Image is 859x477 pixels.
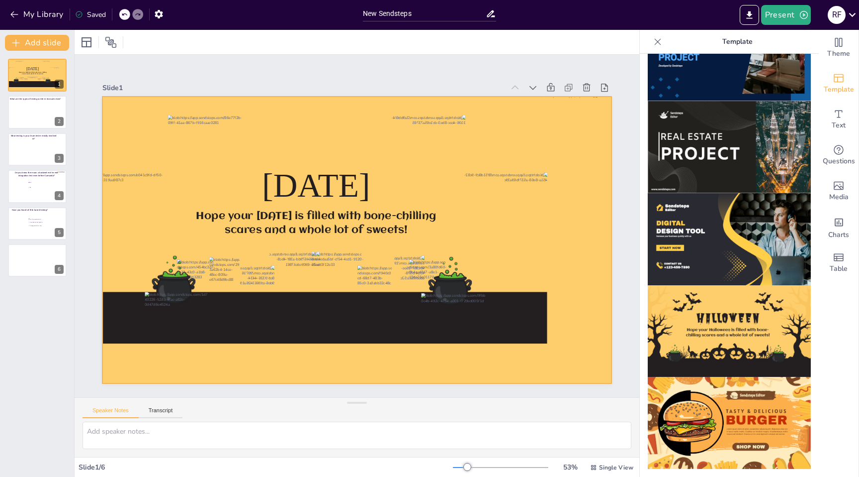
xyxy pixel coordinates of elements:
[79,34,94,50] div: Layout
[819,209,859,245] div: Add charts and graphs
[829,192,849,203] span: Media
[19,72,47,75] span: Hope your [DATE] is filled with bone-chilling scares and a whole lot of sweets!
[830,263,848,274] span: Table
[761,5,811,25] button: Present
[55,265,64,274] div: 6
[8,207,67,240] div: 5
[648,377,811,469] img: thumb-14.png
[648,193,811,285] img: thumb-12.png
[7,6,68,22] button: My Library
[819,245,859,281] div: Add a table
[819,137,859,173] div: Get real-time input from your audience
[823,156,855,167] span: Questions
[30,225,57,226] span: Hearing for the first time
[55,80,64,89] div: 1
[8,59,67,92] div: 1
[666,30,809,54] p: Template
[75,10,106,19] div: Saved
[8,96,67,128] div: 2
[819,102,859,137] div: Add text boxes
[15,171,58,177] span: Do you know there was a backend end to end integration test even before Camunda?
[819,66,859,102] div: Add ready made slides
[139,407,183,418] button: Transcript
[11,134,57,140] span: What testing is your team tester mostly involved in?
[828,6,846,24] div: R F
[819,30,859,66] div: Change the overall theme
[30,218,57,220] span: Yes, I have worked on it
[30,187,57,188] span: No
[824,84,854,95] span: Template
[8,244,67,277] div: 6
[648,101,811,193] img: thumb-11.png
[740,5,759,25] button: Export to PowerPoint
[8,133,67,166] div: 3
[55,154,64,163] div: 3
[83,407,139,418] button: Speaker Notes
[828,5,846,25] button: R F
[12,209,48,212] span: Have you heard of Risk based testing?
[648,9,811,101] img: thumb-10.png
[827,48,850,59] span: Theme
[8,170,67,203] div: 4
[5,35,69,51] button: Add slide
[599,464,633,472] span: Single View
[10,98,61,101] span: What are the types of testing we do in Accounts Area?
[832,120,846,131] span: Text
[819,173,859,209] div: Add images, graphics, shapes or video
[30,222,57,223] span: Have idea but not worked
[102,83,504,93] div: Slide 1
[105,36,117,48] span: Position
[55,117,64,126] div: 2
[828,230,849,240] span: Charts
[79,463,453,472] div: Slide 1 / 6
[196,211,436,236] span: Hope your [DATE] is filled with bone-chilling scares and a whole lot of sweets!
[55,191,64,200] div: 4
[262,167,370,204] span: [DATE]
[55,228,64,237] div: 5
[26,67,39,71] span: [DATE]
[363,6,486,21] input: Insert title
[30,182,57,183] span: Yes
[648,285,811,377] img: thumb-13.png
[558,463,582,472] div: 53 %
